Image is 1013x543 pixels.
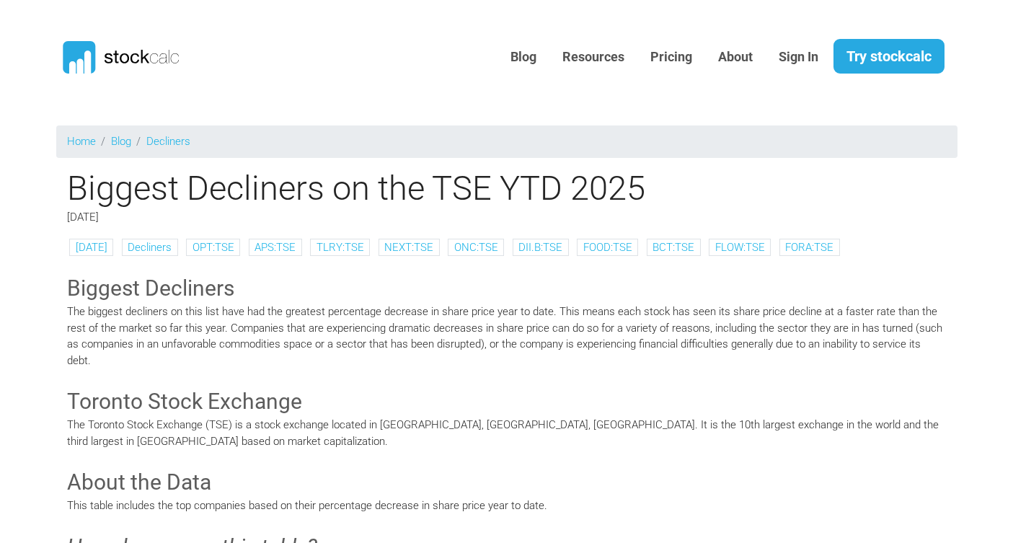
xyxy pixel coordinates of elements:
a: About [707,40,764,75]
p: This table includes the top companies based on their percentage decrease in share price year to d... [67,498,947,514]
a: FORA:TSE [785,241,833,254]
a: TLRY:TSE [317,241,364,254]
a: Blog [500,40,547,75]
h3: Biggest Decliners [67,273,947,304]
nav: breadcrumb [56,125,957,158]
h3: About the Data [67,467,947,498]
h3: Toronto Stock Exchange [67,387,947,417]
a: FOOD:TSE [583,241,632,254]
a: [DATE] [76,241,107,254]
a: OPT:TSE [193,241,234,254]
a: NEXT:TSE [384,241,433,254]
a: Pricing [640,40,703,75]
a: Sign In [768,40,829,75]
a: BCT:TSE [653,241,694,254]
a: FLOW:TSE [715,241,765,254]
a: Decliners [146,135,190,148]
a: ONC:TSE [454,241,498,254]
a: Decliners [128,241,172,254]
a: DII.B:TSE [518,241,562,254]
a: Blog [111,135,131,148]
a: Home [67,135,96,148]
p: The biggest decliners on this list have had the greatest percentage decrease in share price year ... [67,304,947,368]
span: [DATE] [67,211,99,224]
a: Try stockcalc [833,39,945,74]
a: Resources [552,40,635,75]
p: The Toronto Stock Exchange (TSE) is a stock exchange located in [GEOGRAPHIC_DATA], [GEOGRAPHIC_DA... [67,417,947,449]
h1: Biggest Decliners on the TSE YTD 2025 [56,168,957,208]
a: APS:TSE [255,241,296,254]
